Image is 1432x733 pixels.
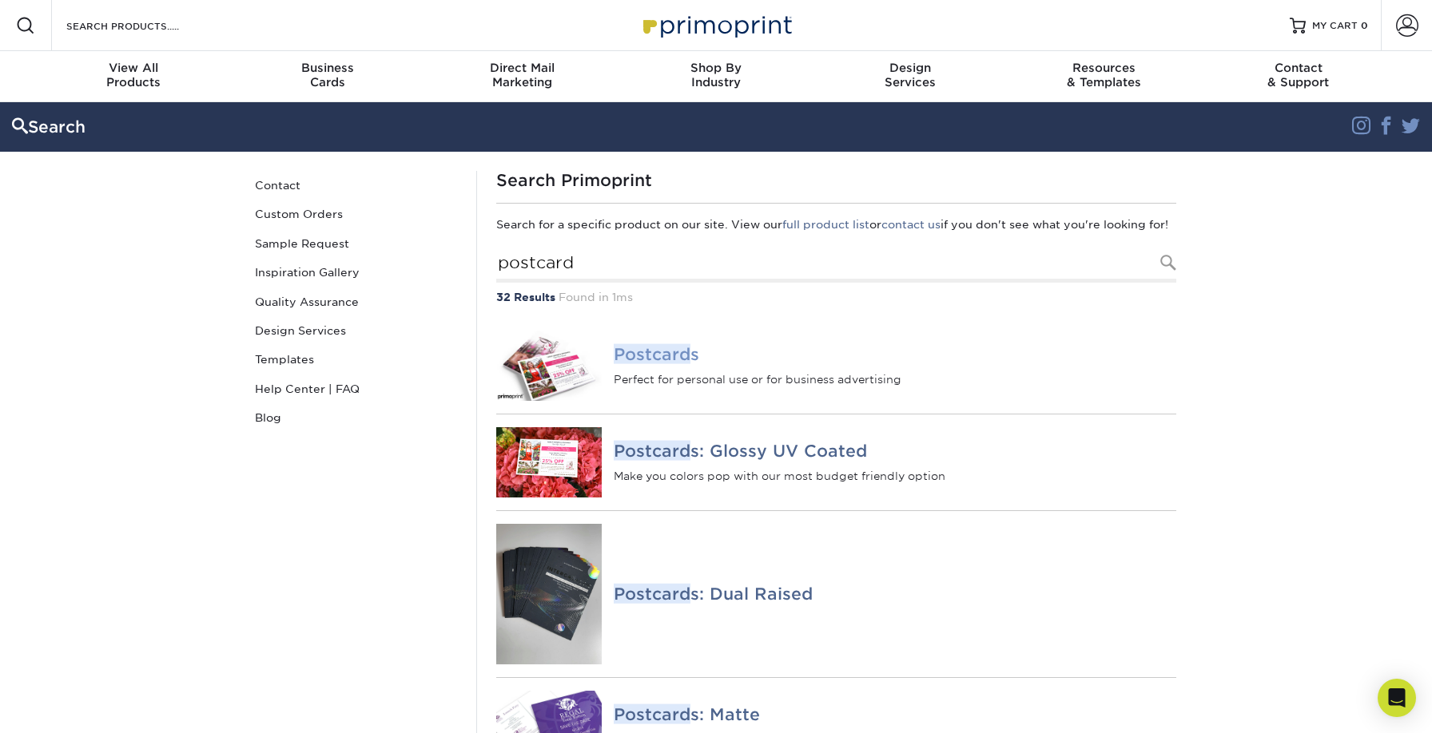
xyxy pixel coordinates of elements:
em: Postcard [614,441,690,461]
a: Design Services [249,316,464,345]
span: Found in 1ms [559,291,633,303]
a: Postcards: Glossy UV Coated Postcards: Glossy UV Coated Make you colors pop with our most budget ... [496,414,1176,510]
a: Sample Request [249,229,464,258]
em: Postcard [614,584,690,604]
a: Direct MailMarketing [425,51,619,102]
a: Contact& Support [1201,51,1395,102]
a: DesignServices [813,51,1007,102]
div: Cards [231,61,425,89]
div: Services [813,61,1007,89]
a: Quality Assurance [249,287,464,316]
a: Blog [249,403,464,432]
img: Primoprint [636,8,796,42]
span: Direct Mail [425,61,619,75]
span: MY CART [1312,19,1358,33]
h4: s: Glossy UV Coated [614,442,1176,461]
img: Postcards [496,331,602,401]
div: & Templates [1007,61,1201,89]
a: Contact [249,171,464,200]
div: Industry [619,61,813,89]
span: View All [37,61,231,75]
strong: 32 Results [496,291,555,303]
p: Search for a specific product on our site. View our or if you don't see what you're looking for! [496,216,1176,232]
div: Marketing [425,61,619,89]
a: Postcards: Dual Raised Postcards: Dual Raised [496,511,1176,677]
span: 0 [1361,20,1368,31]
input: SEARCH PRODUCTS..... [65,16,221,35]
em: Postcard [614,703,690,723]
span: Shop By [619,61,813,75]
div: Products [37,61,231,89]
h4: s: Dual Raised [614,584,1176,604]
a: Templates [249,345,464,374]
input: Search Products... [496,246,1176,283]
h4: s: Matte [614,704,1176,723]
a: BusinessCards [231,51,425,102]
a: Help Center | FAQ [249,374,464,403]
a: full product list [782,218,869,231]
a: Inspiration Gallery [249,258,464,287]
span: Resources [1007,61,1201,75]
a: Custom Orders [249,200,464,228]
a: View AllProducts [37,51,231,102]
a: Shop ByIndustry [619,51,813,102]
h1: Search Primoprint [496,171,1176,190]
a: Postcards Postcards Perfect for personal use or for business advertising [496,318,1176,414]
p: Make you colors pop with our most budget friendly option [614,467,1176,483]
span: Business [231,61,425,75]
div: Open Intercom Messenger [1378,679,1416,717]
span: Design [813,61,1007,75]
img: Postcards: Dual Raised [496,524,602,664]
a: contact us [881,218,941,231]
span: Contact [1201,61,1395,75]
img: Postcards: Glossy UV Coated [496,427,602,497]
a: Resources& Templates [1007,51,1201,102]
em: Postcard [614,344,690,364]
div: & Support [1201,61,1395,89]
h4: s [614,345,1176,364]
p: Perfect for personal use or for business advertising [614,370,1176,386]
